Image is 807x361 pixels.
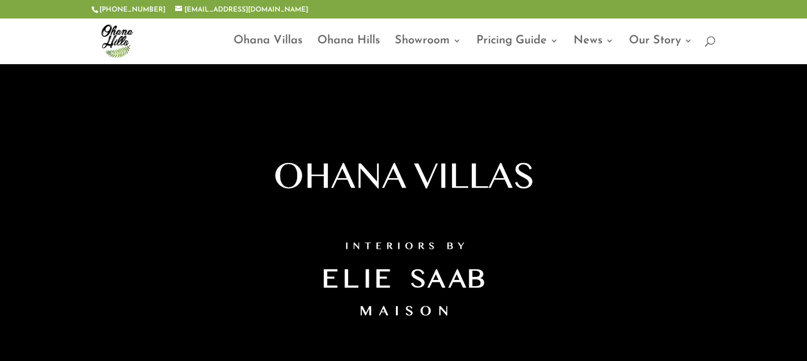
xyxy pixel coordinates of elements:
[573,36,614,64] a: News
[99,6,165,13] a: [PHONE_NUMBER]
[317,36,380,64] a: Ohana Hills
[476,36,558,64] a: Pricing Guide
[175,6,308,13] a: [EMAIL_ADDRESS][DOMAIN_NAME]
[629,36,693,64] a: Our Story
[94,17,140,64] img: ohana-hills
[395,36,461,64] a: Showroom
[234,36,302,64] a: Ohana Villas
